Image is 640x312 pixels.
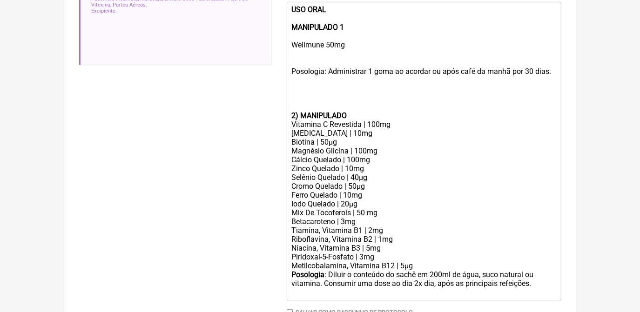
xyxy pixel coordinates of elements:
[291,182,556,191] div: Cromo Quelado | 50µg
[291,146,556,155] div: Magnésio Glicina | 100mg
[291,208,556,217] div: Mix De Tocoferois | 50 mg
[291,244,556,252] div: Niacina, Vitamina B3 | 5mg
[291,111,347,120] strong: 2) MANIPULADO
[291,5,556,58] div: Wellmune 50mg
[291,120,556,129] div: Vitamina C Revestida | 100mg
[291,270,556,298] div: : Diluir o conteúdo do sachê em 200ml de água, suco natural ou vitamina. Consumir uma dose ao dia...
[291,226,556,235] div: Tiamina, Vitamina B1 | 2mg
[291,164,556,173] div: Zinco Quelado | 10mg
[291,173,556,182] div: Selênio Quelado | 40µg
[291,58,556,111] div: Posologia: Administrar 1 goma ao acordar ou após café da manhã por 30 dias.
[291,252,556,261] div: Piridoxal-5-Fosfato | 3mg
[291,191,556,199] div: Ferro Quelado | 10mg
[291,138,556,146] div: Biotina | 50µg
[291,261,556,270] div: Metilcobalamina, Vitamina B12 | 5µg
[92,8,117,14] span: Excipiente
[291,235,556,244] div: Riboflavina, Vitamina B2 | 1mg
[291,155,556,164] div: Cálcio Quelado | 100mg
[291,270,324,279] strong: Posologia
[291,129,556,138] div: [MEDICAL_DATA] | 10mg
[291,217,556,226] div: Betacaroteno | 3mg
[291,5,344,32] strong: USO ORAL MANIPULADO 1
[291,199,556,208] div: Iodo Quelado | 20µg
